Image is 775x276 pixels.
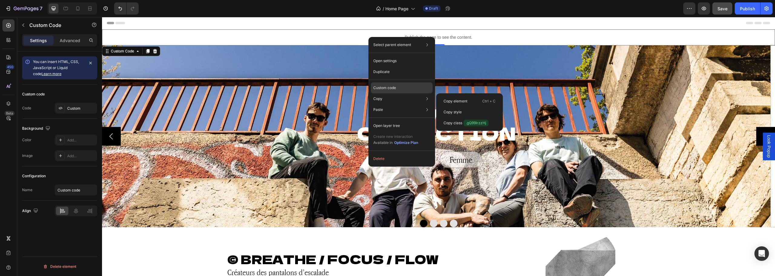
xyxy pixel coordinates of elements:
p: Create new interaction [373,134,418,140]
button: Save [712,2,732,15]
div: Custom Code [8,32,33,37]
div: Undo/Redo [114,2,139,15]
p: Ctrl + C [482,98,496,104]
div: Custom [67,106,96,111]
img: gempages_578941619886096993-a5c7e9a5-1fb4-492c-b23c-3f29d6ebd7be.png [444,220,513,274]
p: Copy [373,96,382,101]
p: Advanced [60,37,80,44]
button: Dot [318,203,325,210]
div: Align [22,207,39,215]
div: Optimize Plan [394,140,418,145]
span: Save [717,6,727,11]
div: 450 [6,65,15,69]
button: Dot [348,203,355,210]
button: 7 [2,2,45,15]
p: Copy class [444,120,489,126]
p: Custom Code [29,22,81,29]
span: .gQ99IrzzHj [463,120,489,126]
div: Background [22,125,51,133]
button: <p>Homme</p> [289,135,333,151]
div: Delete element [43,263,76,270]
p: Femme [348,138,370,147]
div: Color [22,137,31,143]
span: Available in [373,140,393,145]
p: Select parent element [373,42,411,48]
div: Open Intercom Messenger [754,246,769,261]
p: Copy element [444,98,467,104]
a: Learn more [41,71,61,76]
div: Add... [67,153,96,159]
p: Custom code [373,85,396,91]
button: Delete [371,153,433,164]
span: / [383,5,384,12]
span: Look Popup [664,118,670,141]
div: Add... [67,138,96,143]
button: Carousel Next Arrow [654,110,673,129]
p: Settings [30,37,47,44]
span: Draft [429,6,438,11]
p: Open settings [373,58,397,64]
button: <p>Femme</p> [338,135,380,151]
div: Custom code [22,91,45,97]
p: 7 [40,5,42,12]
button: Optimize Plan [394,140,418,146]
div: Publish [740,5,755,12]
h2: © BREATHE / FOCUS / FLOW [125,234,404,251]
div: Code [22,105,31,111]
span: Home Page [385,5,408,12]
button: Dot [328,203,335,210]
div: Name [22,187,32,193]
span: You can insert HTML, CSS, JavaScript or Liquid code [33,59,79,76]
p: Paste [373,107,383,112]
button: Delete element [22,262,97,271]
div: Image [22,153,33,158]
iframe: Design area [102,17,775,276]
button: Dot [338,203,345,210]
p: Créateurs des pantalons d’escalade [125,251,404,260]
p: Copy style [444,109,462,115]
div: Configuration [22,173,46,179]
p: Open layer tree [373,123,400,128]
p: Duplicate [373,69,390,75]
div: Beta [5,111,15,116]
button: Publish [735,2,760,15]
p: Homme [298,138,323,147]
